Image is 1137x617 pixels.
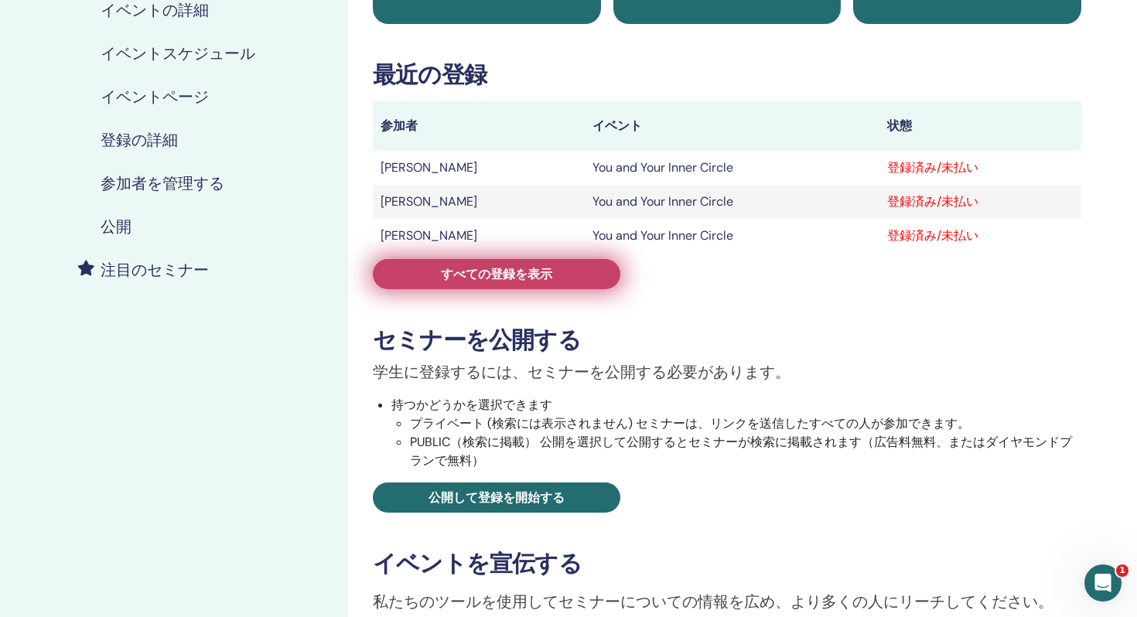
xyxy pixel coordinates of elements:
h4: イベントページ [101,87,209,106]
td: [PERSON_NAME] [373,185,585,219]
td: [PERSON_NAME] [373,219,585,253]
h4: 参加者を管理する [101,174,224,193]
span: すべての登録を表示 [441,266,552,282]
td: [PERSON_NAME] [373,151,585,185]
td: You and Your Inner Circle [585,185,880,219]
a: すべての登録を表示 [373,259,620,289]
p: 学生に登録するには、セミナーを公開する必要があります。 [373,360,1081,383]
td: You and Your Inner Circle [585,219,880,253]
li: PUBLIC（検索に掲載） 公開を選択して公開するとセミナーが検索に掲載されます（広告料無料、またはダイヤモンドプランで無料） [410,433,1081,470]
h4: 登録の詳細 [101,131,178,149]
a: 公開して登録を開始する [373,482,620,513]
div: 登録済み/未払い [887,227,1074,245]
h4: イベントの詳細 [101,1,209,19]
h3: 最近の登録 [373,61,1081,89]
th: 参加者 [373,101,585,151]
th: イベント [585,101,880,151]
iframe: Intercom live chat [1084,564,1122,602]
h4: 注目のセミナー [101,261,209,279]
th: 状態 [879,101,1081,151]
p: 私たちのツールを使用してセミナーについての情報を広め、より多くの人にリーチしてください。 [373,590,1081,613]
span: 1 [1116,564,1128,577]
li: 持つかどうかを選択できます [391,396,1081,470]
td: You and Your Inner Circle [585,151,880,185]
h4: 公開 [101,217,131,236]
li: プライベート (検索には表示されません) セミナーは、リンクを送信したすべての人が参加できます。 [410,414,1081,433]
h3: イベントを宣伝する [373,550,1081,578]
div: 登録済み/未払い [887,159,1074,177]
h4: イベントスケジュール [101,44,255,63]
div: 登録済み/未払い [887,193,1074,211]
h3: セミナーを公開する [373,326,1081,354]
span: 公開して登録を開始する [429,489,565,506]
